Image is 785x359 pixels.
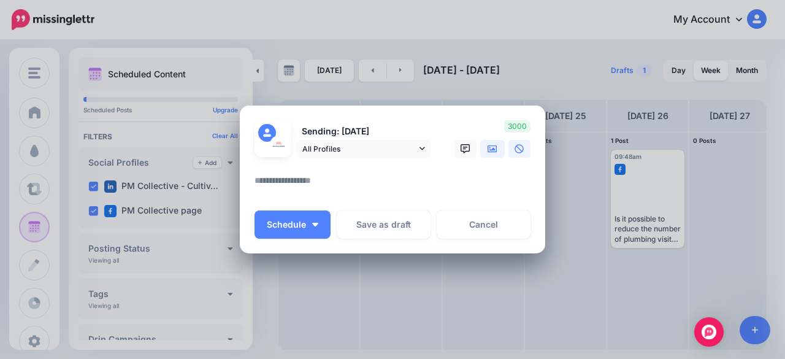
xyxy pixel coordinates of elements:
span: 3000 [504,120,530,133]
div: Open Intercom Messenger [694,317,724,347]
img: 154382455_251587406621165_286239351165627804_n-bsa121791.jpg [270,136,288,153]
span: All Profiles [302,142,416,155]
span: Schedule [267,220,306,229]
img: user_default_image.png [258,124,276,142]
button: Schedule [255,210,331,239]
a: Cancel [437,210,530,239]
img: arrow-down-white.png [312,223,318,226]
button: Save as draft [337,210,431,239]
p: Sending: [DATE] [296,125,431,139]
a: All Profiles [296,140,431,158]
